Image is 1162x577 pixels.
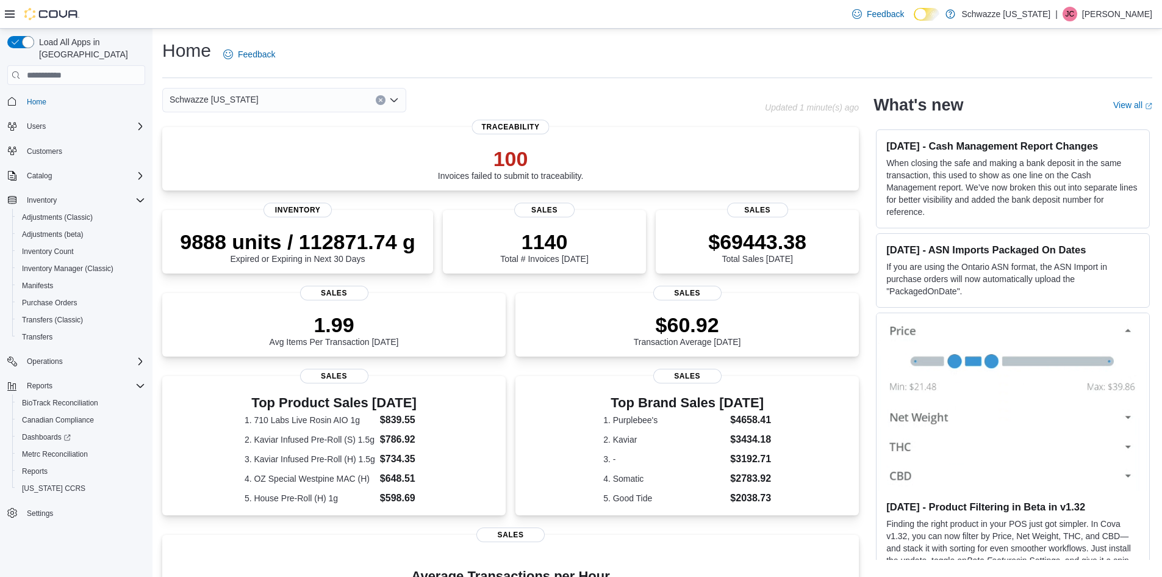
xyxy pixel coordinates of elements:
a: Reports [17,464,52,479]
button: Adjustments (Classic) [12,209,150,226]
span: Operations [22,354,145,369]
h1: Home [162,38,211,63]
button: Inventory Manager (Classic) [12,260,150,277]
span: Sales [514,203,575,217]
button: Catalog [2,167,150,184]
span: Canadian Compliance [22,415,94,425]
dd: $598.69 [380,491,423,506]
button: Metrc Reconciliation [12,446,150,463]
h3: Top Brand Sales [DATE] [603,396,771,410]
span: Reports [22,466,48,476]
span: Users [27,122,46,131]
dd: $4658.41 [730,413,771,427]
span: Sales [300,286,368,300]
p: | [1055,7,1058,21]
p: [PERSON_NAME] [1082,7,1152,21]
span: Catalog [27,171,52,181]
span: Adjustments (Classic) [17,210,145,225]
span: Dashboards [17,430,145,445]
h3: Top Product Sales [DATE] [245,396,423,410]
span: Inventory [22,193,145,208]
img: Cova [24,8,79,20]
span: Transfers [17,330,145,344]
span: Users [22,119,145,134]
button: Operations [22,354,68,369]
button: Inventory [2,192,150,209]
span: Home [22,93,145,109]
button: Purchase Orders [12,294,150,311]
p: $69443.38 [708,230,806,254]
span: Adjustments (beta) [22,230,84,239]
a: Inventory Count [17,244,79,259]
a: Feedback [218,42,280,67]
button: Transfers (Classic) [12,311,150,328]
dd: $3434.18 [730,432,771,447]
div: Transaction Average [DATE] [634,313,741,347]
span: Dashboards [22,432,71,442]
span: Reports [17,464,145,479]
span: Settings [27,509,53,518]
span: Customers [27,147,62,156]
span: Purchase Orders [17,296,145,310]
div: Total Sales [DATE] [708,230,806,264]
button: Open list of options [389,95,399,105]
span: Sales [476,528,545,542]
span: Manifests [22,281,53,291]
span: Inventory Manager (Classic) [17,261,145,276]
h3: [DATE] - ASN Imports Packaged On Dates [886,244,1139,256]
span: Metrc Reconciliation [22,449,88,459]
p: If you are using the Ontario ASN format, the ASN Import in purchase orders will now automatically... [886,261,1139,297]
span: Purchase Orders [22,298,77,308]
svg: External link [1145,103,1152,110]
h3: [DATE] - Cash Management Report Changes [886,140,1139,152]
div: Total # Invoices [DATE] [500,230,588,264]
a: Feedback [847,2,909,26]
button: Users [2,118,150,135]
p: 9888 units / 112871.74 g [180,230,415,254]
dt: 3. Kaviar Infused Pre-Roll (H) 1.5g [245,453,375,465]
a: Manifests [17,278,58,293]
dt: 2. Kaviar [603,434,725,446]
dd: $786.92 [380,432,423,447]
span: Inventory Manager (Classic) [22,264,113,274]
p: 1.99 [270,313,399,337]
span: Traceability [472,120,550,134]
button: BioTrack Reconciliation [12,394,150,412]
nav: Complex example [7,87,145,554]
dt: 1. Purplebee's [603,414,725,426]
em: Beta Features [967,556,1020,565]
dd: $734.35 [380,452,423,466]
a: Transfers [17,330,57,344]
dd: $3192.71 [730,452,771,466]
button: Clear input [376,95,386,105]
dt: 4. Somatic [603,473,725,485]
a: Transfers (Classic) [17,313,88,327]
div: Expired or Expiring in Next 30 Days [180,230,415,264]
div: Invoices failed to submit to traceability. [438,147,584,181]
dd: $2038.73 [730,491,771,506]
a: Canadian Compliance [17,413,99,427]
a: Dashboards [17,430,76,445]
div: Justin Cleer [1063,7,1077,21]
span: Washington CCRS [17,481,145,496]
button: Reports [2,377,150,394]
span: [US_STATE] CCRS [22,484,85,493]
dt: 2. Kaviar Infused Pre-Roll (S) 1.5g [245,434,375,446]
p: 1140 [500,230,588,254]
span: Feedback [867,8,904,20]
a: Inventory Manager (Classic) [17,261,118,276]
h3: [DATE] - Product Filtering in Beta in v1.32 [886,501,1139,513]
a: [US_STATE] CCRS [17,481,90,496]
button: Transfers [12,328,150,346]
span: Operations [27,357,63,366]
button: Inventory Count [12,243,150,260]
button: Canadian Compliance [12,412,150,429]
button: Settings [2,504,150,522]
p: Updated 1 minute(s) ago [765,103,859,112]
span: Sales [653,286,722,300]
span: Settings [22,506,145,521]
button: Operations [2,353,150,370]
span: Feedback [238,48,275,60]
span: Transfers [22,332,52,342]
